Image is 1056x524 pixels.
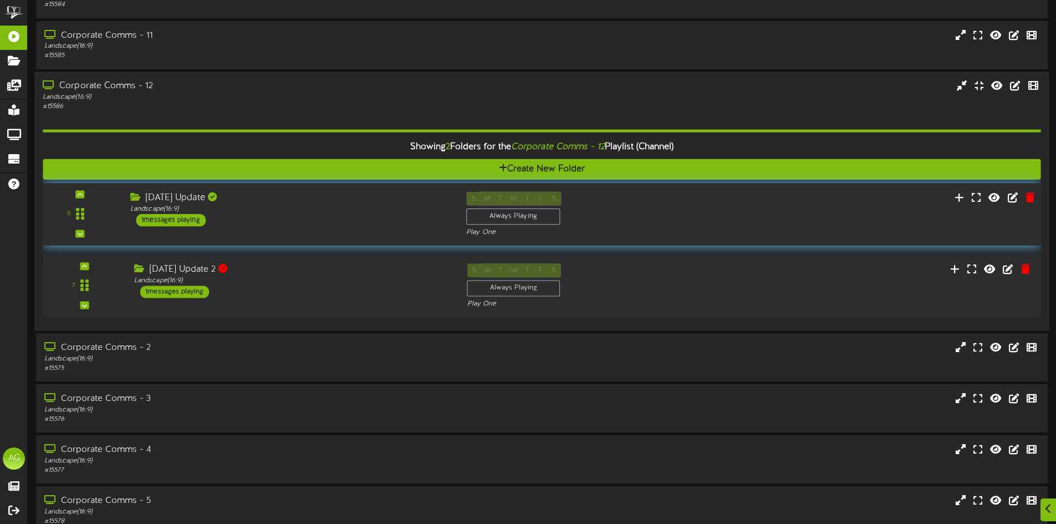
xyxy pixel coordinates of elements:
div: Always Playing [466,208,560,225]
div: Corporate Comms - 4 [44,444,449,456]
div: Landscape ( 16:9 ) [43,93,449,102]
i: Corporate Comms - 12 [511,141,605,151]
div: Landscape ( 16:9 ) [44,405,449,415]
div: Corporate Comms - 2 [44,342,449,354]
div: Showing Folders for the Playlist (Channel) [34,135,1049,159]
div: Always Playing [467,280,560,296]
div: # 15576 [44,415,449,424]
div: Corporate Comms - 5 [44,495,449,507]
div: 6 [67,209,71,218]
div: Landscape ( 16:9 ) [44,42,449,51]
div: Corporate Comms - 12 [43,80,449,93]
div: Landscape ( 16:9 ) [44,456,449,466]
div: Play One [467,299,700,308]
div: Corporate Comms - 3 [44,393,449,405]
div: # 15585 [44,51,449,60]
div: [DATE] Update [130,191,450,204]
div: Corporate Comms - 11 [44,29,449,42]
div: # 15575 [44,364,449,373]
div: 1 messages playing [140,286,208,298]
div: Landscape ( 16:9 ) [134,276,450,286]
div: Landscape ( 16:9 ) [130,204,450,213]
div: Play One [466,227,701,237]
div: [DATE] Update 2 [134,263,450,276]
div: # 15577 [44,466,449,475]
div: 1 messages playing [136,213,206,226]
div: Landscape ( 16:9 ) [44,507,449,517]
div: AG [3,447,25,470]
div: Landscape ( 16:9 ) [44,354,449,364]
div: # 15586 [43,102,449,111]
span: 2 [446,141,450,151]
button: Create New Folder [43,159,1040,179]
